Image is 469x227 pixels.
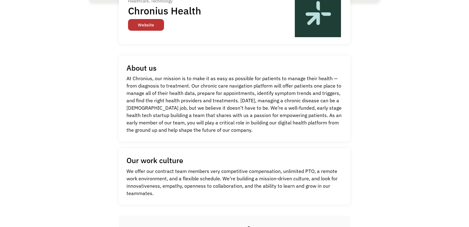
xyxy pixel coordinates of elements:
p: We offer our contract team members very competitive compensation, unlimited PTO, a remote work en... [126,167,343,197]
a: Website [128,19,164,31]
h1: Chronius Health [128,5,201,17]
h1: About us [126,63,157,72]
p: At Chronius, our mission is to make it as easy as possible for patients to manage their health — ... [126,75,343,134]
h1: Our work culture [126,156,183,165]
